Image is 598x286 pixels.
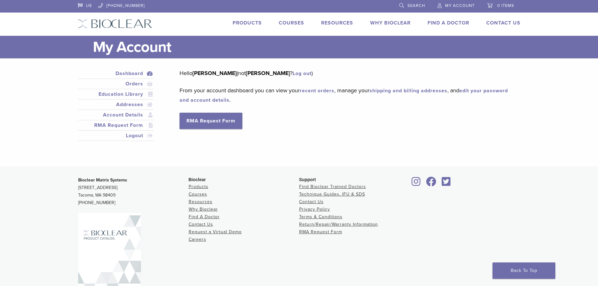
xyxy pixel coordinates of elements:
[293,70,311,77] a: Log out
[424,181,439,187] a: Bioclear
[321,20,353,26] a: Resources
[233,20,262,26] a: Products
[78,19,152,28] img: Bioclear
[79,70,153,77] a: Dashboard
[445,3,475,8] span: My Account
[180,68,511,78] p: Hello (not ? )
[428,20,469,26] a: Find A Doctor
[299,177,316,182] span: Support
[299,192,365,197] a: Technique Guides, IFU & SDS
[189,184,208,189] a: Products
[279,20,304,26] a: Courses
[192,70,237,77] strong: [PERSON_NAME]
[189,214,220,219] a: Find A Doctor
[299,214,342,219] a: Terms & Conditions
[299,222,378,227] a: Return/Repair/Warranty Information
[79,121,153,129] a: RMA Request Form
[299,199,324,204] a: Contact Us
[300,88,334,94] a: recent orders
[79,111,153,119] a: Account Details
[78,177,127,183] strong: Bioclear Matrix Systems
[486,20,520,26] a: Contact Us
[78,176,189,207] p: [STREET_ADDRESS] Tacoma, WA 98409 [PHONE_NUMBER]
[246,70,290,77] strong: [PERSON_NAME]
[497,3,514,8] span: 0 items
[189,177,206,182] span: Bioclear
[180,86,511,105] p: From your account dashboard you can view your , manage your , and .
[189,222,213,227] a: Contact Us
[189,207,218,212] a: Why Bioclear
[189,192,207,197] a: Courses
[79,132,153,139] a: Logout
[370,20,411,26] a: Why Bioclear
[369,88,447,94] a: shipping and billing addresses
[79,90,153,98] a: Education Library
[79,101,153,108] a: Addresses
[180,113,242,129] a: RMA Request Form
[189,199,213,204] a: Resources
[299,207,330,212] a: Privacy Policy
[78,68,154,148] nav: Account pages
[410,181,423,187] a: Bioclear
[93,36,520,58] h1: My Account
[189,229,242,235] a: Request a Virtual Demo
[407,3,425,8] span: Search
[493,262,555,279] a: Back To Top
[299,229,342,235] a: RMA Request Form
[299,184,366,189] a: Find Bioclear Trained Doctors
[79,80,153,88] a: Orders
[189,237,206,242] a: Careers
[440,181,453,187] a: Bioclear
